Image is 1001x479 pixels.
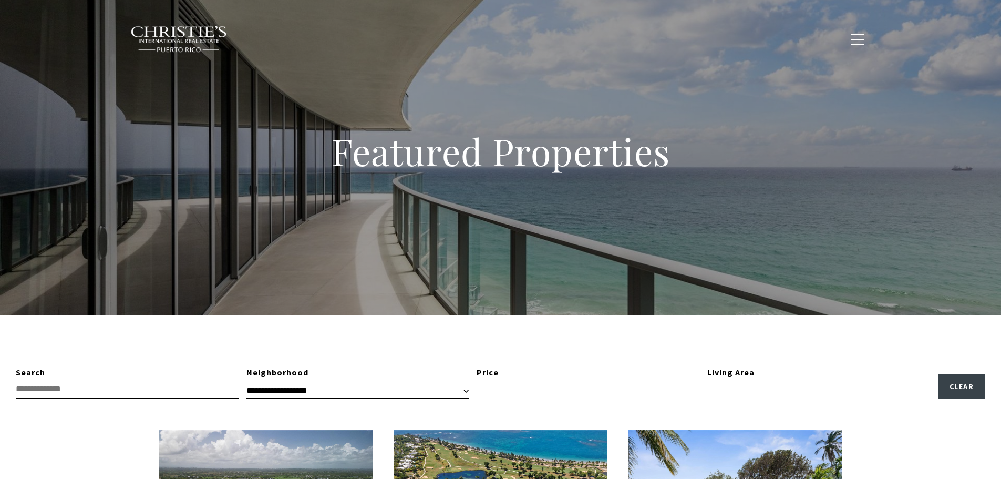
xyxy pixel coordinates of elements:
[707,366,930,380] div: Living Area
[264,128,737,175] h1: Featured Properties
[938,374,986,399] button: Clear
[246,366,469,380] div: Neighborhood
[130,26,228,53] img: Christie's International Real Estate black text logo
[477,366,699,380] div: Price
[16,366,239,380] div: Search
